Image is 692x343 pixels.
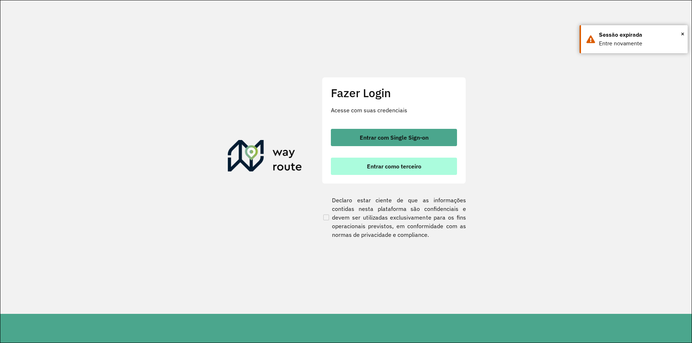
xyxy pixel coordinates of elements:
span: Entrar com Single Sign-on [360,135,429,140]
button: button [331,129,457,146]
span: × [681,28,684,39]
span: Entrar como terceiro [367,163,421,169]
p: Acesse com suas credenciais [331,106,457,114]
h2: Fazer Login [331,86,457,100]
img: Roteirizador AmbevTech [228,140,302,175]
label: Declaro estar ciente de que as informações contidas nesta plataforma são confidenciais e devem se... [322,196,466,239]
button: button [331,158,457,175]
div: Entre novamente [599,39,682,48]
div: Sessão expirada [599,31,682,39]
button: Close [681,28,684,39]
